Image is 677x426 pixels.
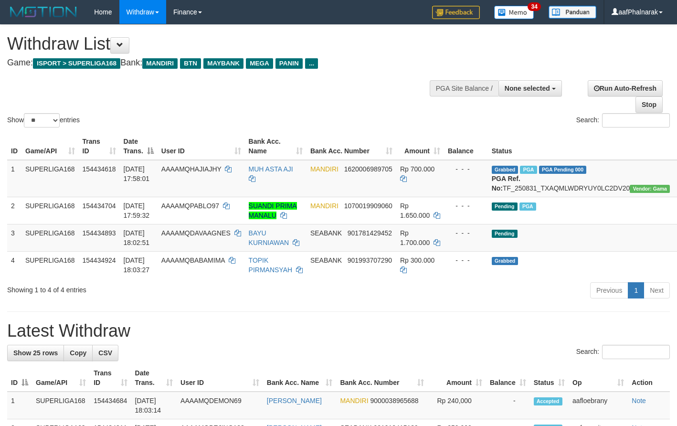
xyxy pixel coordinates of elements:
[488,133,674,160] th: Status
[492,166,518,174] span: Grabbed
[630,185,670,193] span: Vendor URL: https://trx31.1velocity.biz
[32,364,90,392] th: Game/API: activate to sort column ascending
[336,364,428,392] th: Bank Acc. Number: activate to sort column ascending
[21,133,79,160] th: Game/API: activate to sort column ascending
[307,133,396,160] th: Bank Acc. Number: activate to sort column ascending
[400,202,430,219] span: Rp 1.650.000
[7,133,21,160] th: ID
[180,58,201,69] span: BTN
[310,165,338,173] span: MANDIRI
[21,224,79,251] td: SUPERLIGA168
[448,256,484,265] div: - - -
[310,256,342,264] span: SEABANK
[505,85,550,92] span: None selected
[7,5,80,19] img: MOTION_logo.png
[432,6,480,19] img: Feedback.jpg
[488,160,674,197] td: TF_250831_TXAQMLWDRYUY0LC2DV20
[448,164,484,174] div: - - -
[246,58,273,69] span: MEGA
[92,345,118,361] a: CSV
[83,165,116,173] span: 154434618
[142,58,178,69] span: MANDIRI
[161,165,222,173] span: AAAAMQHAJIAJHY
[7,392,32,419] td: 1
[549,6,596,19] img: panduan.png
[7,281,275,295] div: Showing 1 to 4 of 4 entries
[428,392,486,419] td: Rp 240,000
[249,202,297,219] a: SUANDI PRIMA MANALU
[249,165,293,173] a: MUH ASTA AJI
[519,202,536,211] span: Marked by aafsoumeymey
[310,229,342,237] span: SEABANK
[120,133,158,160] th: Date Trans.: activate to sort column descending
[530,364,569,392] th: Status: activate to sort column ascending
[124,165,150,182] span: [DATE] 17:58:01
[158,133,245,160] th: User ID: activate to sort column ascending
[632,397,646,405] a: Note
[90,364,131,392] th: Trans ID: activate to sort column ascending
[21,251,79,278] td: SUPERLIGA168
[21,197,79,224] td: SUPERLIGA168
[602,113,670,128] input: Search:
[498,80,562,96] button: None selected
[98,349,112,357] span: CSV
[348,256,392,264] span: Copy 901993707290 to clipboard
[177,392,263,419] td: AAAAMQDEMON69
[340,397,368,405] span: MANDIRI
[203,58,243,69] span: MAYBANK
[520,166,537,174] span: Marked by aafsoumeymey
[124,202,150,219] span: [DATE] 17:59:32
[90,392,131,419] td: 154434684
[24,113,60,128] select: Showentries
[486,364,530,392] th: Balance: activate to sort column ascending
[63,345,93,361] a: Copy
[534,397,562,405] span: Accepted
[245,133,307,160] th: Bank Acc. Name: activate to sort column ascending
[161,229,231,237] span: AAAAMQDAVAAGNES
[7,364,32,392] th: ID: activate to sort column descending
[569,364,628,392] th: Op: activate to sort column ascending
[13,349,58,357] span: Show 25 rows
[21,160,79,197] td: SUPERLIGA168
[569,392,628,419] td: aafloebrany
[83,202,116,210] span: 154434704
[539,166,587,174] span: PGA Pending
[7,34,442,53] h1: Withdraw List
[124,229,150,246] span: [DATE] 18:02:51
[131,392,177,419] td: [DATE] 18:03:14
[492,202,518,211] span: Pending
[400,256,434,264] span: Rp 300.000
[400,165,434,173] span: Rp 700.000
[305,58,318,69] span: ...
[310,202,338,210] span: MANDIRI
[396,133,444,160] th: Amount: activate to sort column ascending
[644,282,670,298] a: Next
[131,364,177,392] th: Date Trans.: activate to sort column ascending
[7,345,64,361] a: Show 25 rows
[448,201,484,211] div: - - -
[588,80,663,96] a: Run Auto-Refresh
[576,345,670,359] label: Search:
[7,197,21,224] td: 2
[486,392,530,419] td: -
[263,364,337,392] th: Bank Acc. Name: activate to sort column ascending
[494,6,534,19] img: Button%20Memo.svg
[628,364,670,392] th: Action
[7,113,80,128] label: Show entries
[448,228,484,238] div: - - -
[124,256,150,274] span: [DATE] 18:03:27
[492,175,520,192] b: PGA Ref. No:
[492,257,518,265] span: Grabbed
[267,397,322,405] a: [PERSON_NAME]
[492,230,518,238] span: Pending
[177,364,263,392] th: User ID: activate to sort column ascending
[32,392,90,419] td: SUPERLIGA168
[348,229,392,237] span: Copy 901781429452 to clipboard
[275,58,303,69] span: PANIN
[400,229,430,246] span: Rp 1.700.000
[83,229,116,237] span: 154434893
[161,256,225,264] span: AAAAMQBABAMIMA
[590,282,628,298] a: Previous
[7,251,21,278] td: 4
[528,2,540,11] span: 34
